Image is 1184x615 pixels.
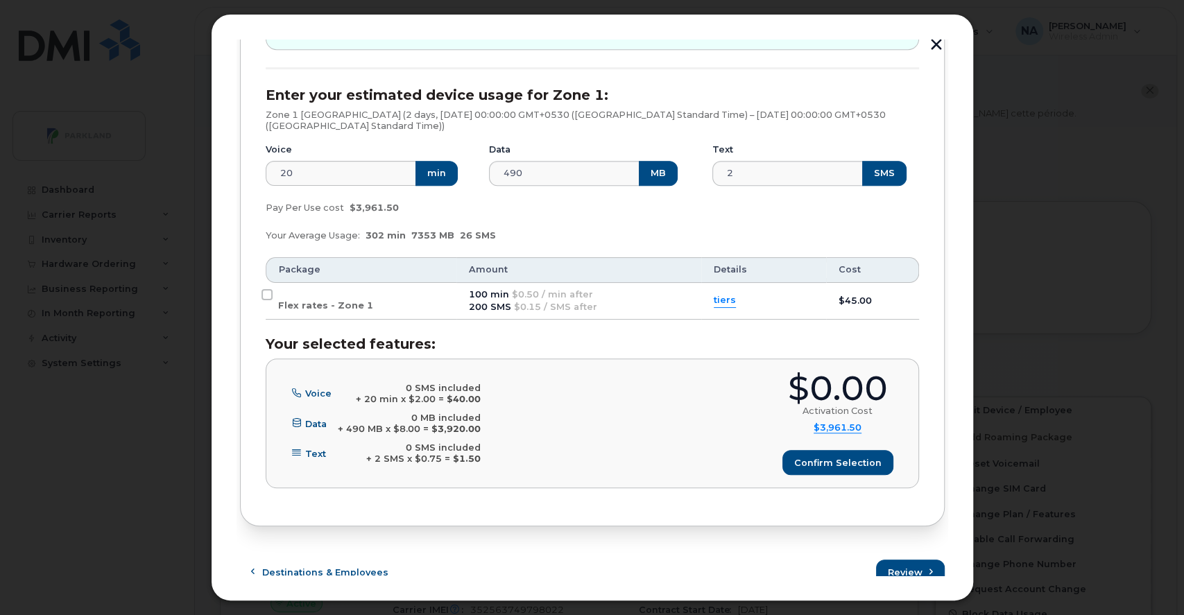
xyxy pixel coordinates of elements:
label: Voice [266,144,292,155]
b: $3,920.00 [431,424,481,434]
th: Cost [826,257,919,282]
button: Confirm selection [782,450,893,475]
th: Package [266,257,457,282]
span: 100 min [469,289,509,300]
th: Details [701,257,826,282]
span: $0.50 / min after [512,289,593,300]
span: Data [305,418,327,428]
span: $2.00 = [409,394,444,404]
span: $0.75 = [415,453,450,464]
h3: Your selected features: [266,336,919,352]
span: Pay Per Use cost [266,202,344,213]
th: Amount [456,257,701,282]
span: Voice [305,388,332,399]
span: $0.15 / SMS after [514,302,597,312]
button: Destinations & Employees [240,560,400,584]
h3: Enter your estimated device usage for Zone 1: [266,87,919,103]
div: 0 SMS included [356,383,481,394]
span: $8.00 = [393,424,429,434]
button: MB [639,161,678,186]
summary: $3,961.50 [814,422,861,434]
input: Flex rates - Zone 1 [261,289,273,300]
b: $40.00 [447,394,481,404]
summary: tiers [714,294,736,307]
label: Data [489,144,511,155]
span: 7353 MB [411,230,454,241]
label: Text [712,144,733,155]
div: 0 SMS included [366,442,481,453]
span: 302 min [366,230,406,241]
span: 26 SMS [460,230,496,241]
button: Review [876,560,945,584]
button: SMS [862,161,907,186]
span: Your Average Usage: [266,230,360,241]
span: Flex rates - Zone 1 [278,300,373,311]
span: $3,961.50 [350,202,399,213]
b: $1.50 [453,453,481,464]
span: + 20 min x [356,394,406,404]
td: $45.00 [826,283,919,320]
span: 200 SMS [469,302,511,312]
p: Zone 1 [GEOGRAPHIC_DATA] (2 days, [DATE] 00:00:00 GMT+0530 ([GEOGRAPHIC_DATA] Standard Time) – [D... [266,110,919,131]
div: 0 MB included [338,413,481,424]
button: min [415,161,458,186]
span: + 2 SMS x [366,453,412,464]
span: Destinations & Employees [261,566,388,579]
div: Activation Cost [803,406,873,417]
span: Text [305,448,326,458]
div: $0.00 [788,372,888,406]
span: Confirm selection [794,456,882,469]
span: + 490 MB x [338,424,391,434]
span: Review [888,566,923,579]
